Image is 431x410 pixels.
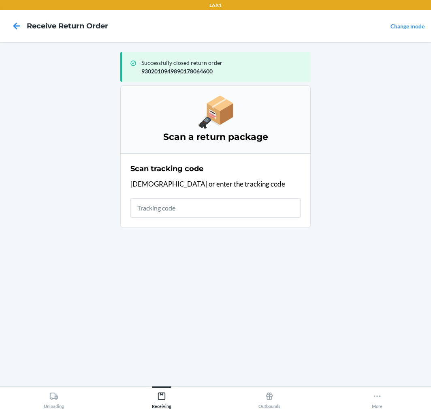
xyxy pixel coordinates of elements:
[27,21,108,31] h4: Receive Return Order
[130,179,301,189] p: [DEMOGRAPHIC_DATA] or enter the tracking code
[44,389,64,409] div: Unloading
[141,58,304,67] p: Successfully closed return order
[372,389,382,409] div: More
[209,2,222,9] p: LAX1
[258,389,280,409] div: Outbounds
[390,23,425,30] a: Change mode
[215,386,323,409] button: Outbounds
[141,67,304,75] p: 9302010949890178064600
[130,131,301,144] h3: Scan a return package
[108,386,215,409] button: Receiving
[323,386,431,409] button: More
[130,163,203,174] h2: Scan tracking code
[152,389,171,409] div: Receiving
[130,198,301,218] input: Tracking code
